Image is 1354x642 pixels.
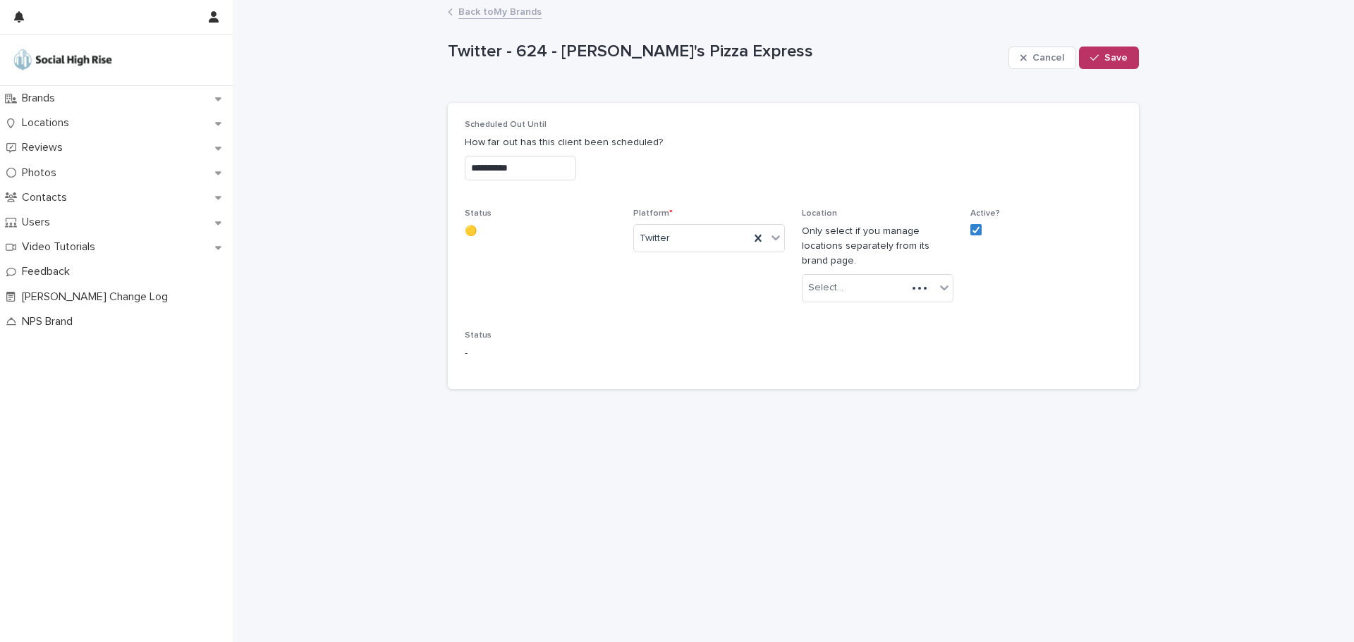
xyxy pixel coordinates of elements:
[465,224,616,239] p: 🟡
[16,92,66,105] p: Brands
[16,166,68,180] p: Photos
[465,121,547,129] span: Scheduled Out Until
[465,209,492,218] span: Status
[16,216,61,229] p: Users
[16,315,84,328] p: NPS Brand
[16,240,106,254] p: Video Tutorials
[808,280,843,295] div: Select...
[802,224,953,268] p: Only select if you manage locations separately from its brand page.
[16,290,179,304] p: [PERSON_NAME] Change Log
[16,265,81,278] p: Feedback
[1104,53,1128,63] span: Save
[1032,53,1064,63] span: Cancel
[640,231,670,246] span: Twitter
[465,135,1122,150] p: How far out has this client been scheduled?
[448,42,1003,62] p: Twitter - 624 - [PERSON_NAME]'s Pizza Express
[16,191,78,204] p: Contacts
[633,209,673,218] span: Platform
[16,116,80,130] p: Locations
[1079,47,1139,69] button: Save
[1008,47,1076,69] button: Cancel
[802,209,837,218] span: Location
[465,331,492,340] span: Status
[970,209,1000,218] span: Active?
[465,346,616,361] p: -
[16,141,74,154] p: Reviews
[11,46,114,74] img: o5DnuTxEQV6sW9jFYBBf
[458,3,542,19] a: Back toMy Brands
